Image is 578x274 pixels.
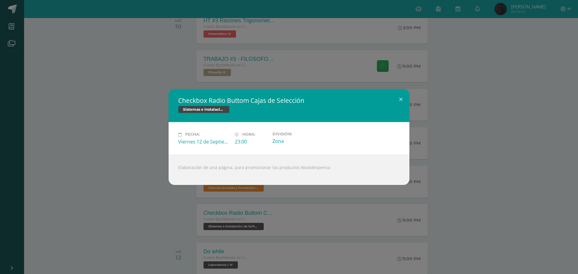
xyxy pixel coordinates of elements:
div: Elaboración de una página, para promocionar los productos Maxidespensa [169,155,409,185]
span: Hora: [242,132,255,137]
span: Sistemas e Instalación de Software [178,106,229,113]
label: División: [272,132,324,136]
div: 23:00 [235,138,268,145]
div: Viernes 12 de Septiembre [178,138,230,145]
span: Fecha: [185,132,200,137]
h2: Checkbox Radio Buttom Cajas de Selección [178,96,400,105]
button: Close (Esc) [392,89,409,109]
div: Zona [272,138,324,144]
